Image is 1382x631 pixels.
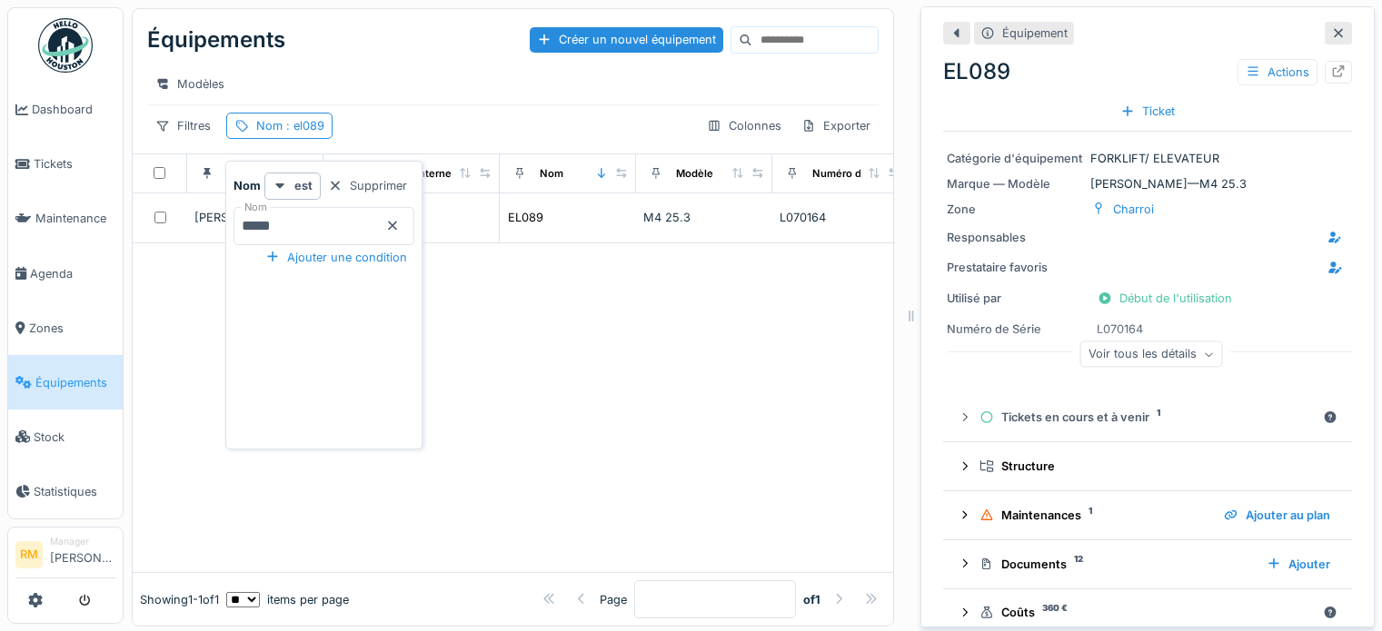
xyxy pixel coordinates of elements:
[600,591,627,608] div: Page
[1097,320,1143,338] div: L070164
[38,18,93,73] img: Badge_color-CXgf-gQk.svg
[812,166,896,182] div: Numéro de Série
[147,113,219,139] div: Filtres
[258,245,414,270] div: Ajouter une condition
[34,483,115,500] span: Statistiques
[950,596,1345,630] summary: Coûts360 €
[950,547,1345,581] summary: Documents12Ajouter
[947,229,1083,246] div: Responsables
[194,209,316,226] div: [PERSON_NAME]
[699,113,790,139] div: Colonnes
[147,16,285,64] div: Équipements
[1238,59,1317,85] div: Actions
[947,259,1083,276] div: Prestataire favoris
[147,71,233,97] div: Modèles
[256,117,324,134] div: Nom
[29,320,115,337] span: Zones
[947,150,1083,167] div: Catégorie d'équipement
[780,209,901,226] div: L070164
[947,290,1083,307] div: Utilisé par
[947,175,1348,192] div: [PERSON_NAME] — M4 25.3
[947,201,1083,218] div: Zone
[32,101,115,118] span: Dashboard
[321,173,414,198] div: Supprimer
[140,591,219,608] div: Showing 1 - 1 of 1
[34,429,115,446] span: Stock
[34,155,115,173] span: Tickets
[803,591,820,608] strong: of 1
[294,177,313,194] strong: est
[793,113,879,139] div: Exporter
[1080,341,1223,368] div: Voir tous les détails
[530,27,723,52] div: Créer un nouvel équipement
[979,556,1252,573] div: Documents
[226,591,349,608] div: items per page
[979,409,1316,426] div: Tickets en cours et à venir
[950,498,1345,532] summary: Maintenances1Ajouter au plan
[50,535,115,574] li: [PERSON_NAME]
[540,166,563,182] div: Nom
[979,458,1330,475] div: Structure
[950,449,1345,483] summary: Structure
[1113,201,1154,218] div: Charroi
[50,535,115,548] div: Manager
[943,55,1352,88] div: EL089
[1217,503,1337,527] div: Ajouter au plan
[30,265,115,282] span: Agenda
[234,177,261,194] strong: Nom
[947,150,1348,167] div: FORKLIFT/ ELEVATEUR
[508,209,543,226] div: EL089
[241,200,271,215] label: Nom
[15,541,43,568] li: RM
[1090,286,1239,311] div: Début de l'utilisation
[950,400,1345,434] summary: Tickets en cours et à venir1
[35,210,115,227] span: Maintenance
[1002,25,1068,42] div: Équipement
[283,119,324,133] span: : el089
[979,507,1209,524] div: Maintenances
[979,604,1316,621] div: Coûts
[1113,99,1182,123] div: Ticket
[35,374,115,391] span: Équipements
[676,166,713,182] div: Modèle
[643,209,765,226] div: M4 25.3
[947,175,1083,192] div: Marque — Modèle
[1259,552,1337,577] div: Ajouter
[947,320,1083,338] div: Numéro de Série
